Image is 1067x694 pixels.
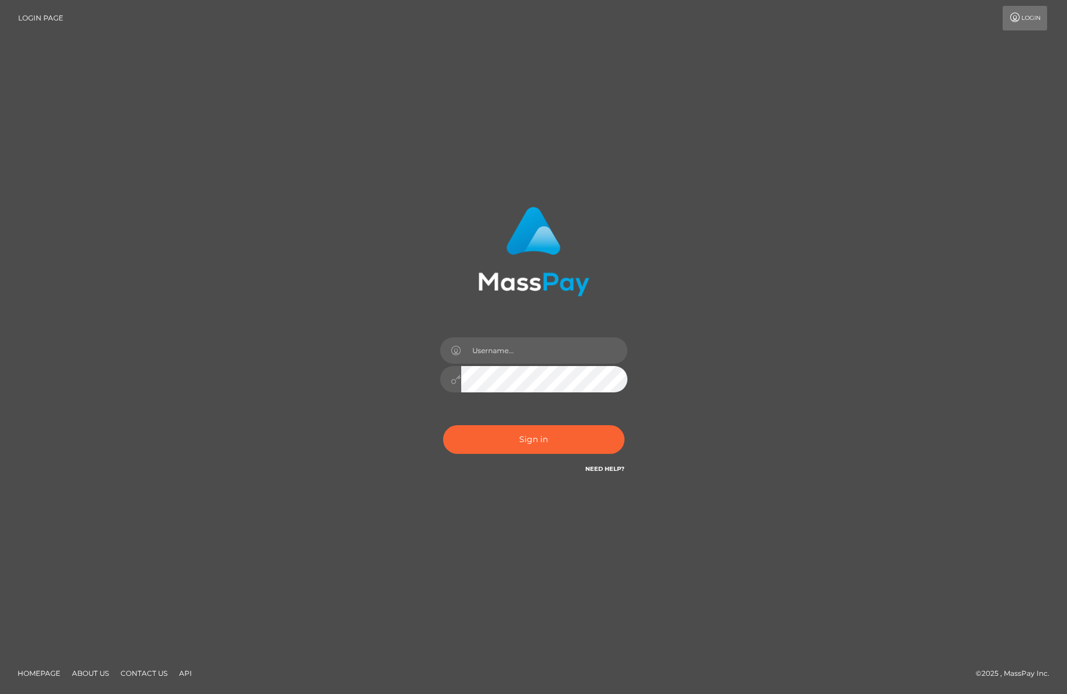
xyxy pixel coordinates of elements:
[67,664,114,682] a: About Us
[585,465,625,473] a: Need Help?
[976,667,1058,680] div: © 2025 , MassPay Inc.
[478,207,589,296] img: MassPay Login
[174,664,197,682] a: API
[461,337,627,364] input: Username...
[18,6,63,30] a: Login Page
[116,664,172,682] a: Contact Us
[13,664,65,682] a: Homepage
[1003,6,1047,30] a: Login
[443,425,625,454] button: Sign in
